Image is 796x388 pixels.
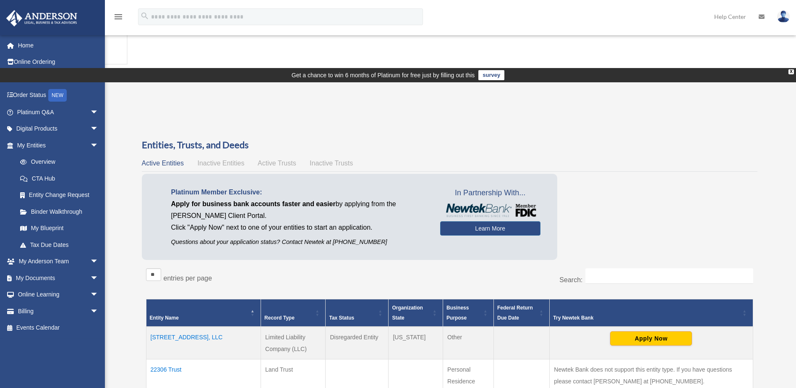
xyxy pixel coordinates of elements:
[310,160,353,167] span: Inactive Trusts
[440,221,540,236] a: Learn More
[146,299,261,327] th: Entity Name: Activate to invert sorting
[389,327,443,359] td: [US_STATE]
[150,315,179,321] span: Entity Name
[258,160,296,167] span: Active Trusts
[6,137,107,154] a: My Entitiesarrow_drop_down
[12,154,103,170] a: Overview
[478,70,504,80] a: survey
[90,286,107,304] span: arrow_drop_down
[171,200,336,207] span: Apply for business bank accounts faster and easier
[12,187,107,204] a: Entity Change Request
[6,320,111,336] a: Events Calendar
[90,303,107,320] span: arrow_drop_down
[497,305,533,321] span: Federal Return Due Date
[440,186,540,200] span: In Partnership With...
[140,11,149,21] i: search
[326,327,389,359] td: Disregarded Entity
[12,236,107,253] a: Tax Due Dates
[142,160,184,167] span: Active Entities
[6,303,111,320] a: Billingarrow_drop_down
[12,203,107,220] a: Binder Walkthrough
[4,10,80,26] img: Anderson Advisors Platinum Portal
[171,237,428,247] p: Questions about your application status? Contact Newtek at [PHONE_NUMBER]
[90,270,107,287] span: arrow_drop_down
[777,10,790,23] img: User Pic
[610,331,692,346] button: Apply Now
[6,37,111,54] a: Home
[443,299,494,327] th: Business Purpose: Activate to sort
[261,299,326,327] th: Record Type: Activate to sort
[264,315,295,321] span: Record Type
[48,89,67,102] div: NEW
[6,87,111,104] a: Order StatusNEW
[90,253,107,270] span: arrow_drop_down
[12,220,107,237] a: My Blueprint
[171,222,428,233] p: Click "Apply Now" next to one of your entities to start an application.
[550,299,753,327] th: Try Newtek Bank : Activate to sort
[171,198,428,222] p: by applying from the [PERSON_NAME] Client Portal.
[146,327,261,359] td: [STREET_ADDRESS], LLC
[329,315,354,321] span: Tax Status
[113,15,123,22] a: menu
[197,160,244,167] span: Inactive Entities
[326,299,389,327] th: Tax Status: Activate to sort
[788,69,794,74] div: close
[6,253,111,270] a: My Anderson Teamarrow_drop_down
[90,137,107,154] span: arrow_drop_down
[6,104,111,121] a: Platinum Q&Aarrow_drop_down
[90,121,107,138] span: arrow_drop_down
[113,12,123,22] i: menu
[446,305,469,321] span: Business Purpose
[6,121,111,137] a: Digital Productsarrow_drop_down
[164,275,212,282] label: entries per page
[142,139,757,152] h3: Entities, Trusts, and Deeds
[553,313,740,323] div: Try Newtek Bank
[261,327,326,359] td: Limited Liability Company (LLC)
[389,299,443,327] th: Organization State: Activate to sort
[292,70,475,80] div: Get a chance to win 6 months of Platinum for free just by filling out this
[392,305,423,321] span: Organization State
[444,204,536,217] img: NewtekBankLogoSM.png
[6,54,111,71] a: Online Ordering
[12,170,107,187] a: CTA Hub
[494,299,550,327] th: Federal Return Due Date: Activate to sort
[559,276,582,283] label: Search:
[171,186,428,198] p: Platinum Member Exclusive:
[443,327,494,359] td: Other
[6,286,111,303] a: Online Learningarrow_drop_down
[6,270,111,286] a: My Documentsarrow_drop_down
[90,104,107,121] span: arrow_drop_down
